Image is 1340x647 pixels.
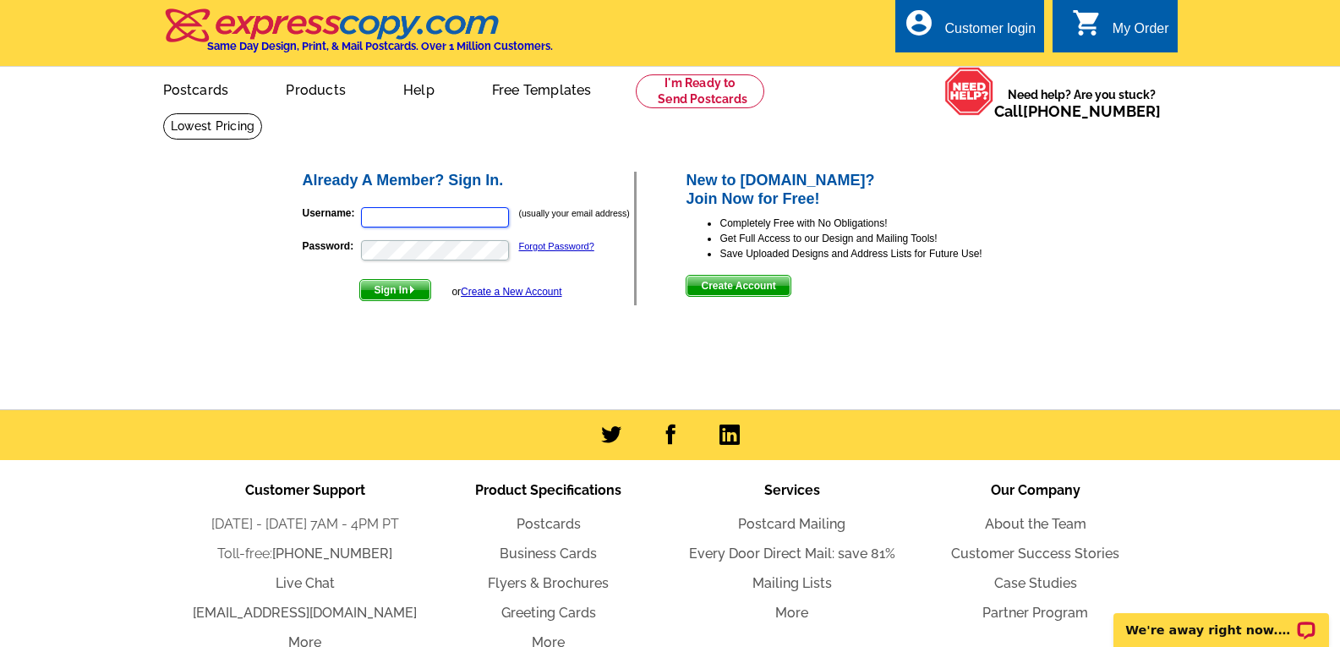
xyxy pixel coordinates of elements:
[136,69,256,108] a: Postcards
[686,172,1040,208] h2: New to [DOMAIN_NAME]? Join Now for Free!
[193,605,417,621] a: [EMAIL_ADDRESS][DOMAIN_NAME]
[276,575,335,591] a: Live Chat
[1102,594,1340,647] iframe: LiveChat chat widget
[519,208,630,218] small: (usually your email address)
[272,546,392,562] a: [PHONE_NUMBER]
[303,172,635,190] h2: Already A Member? Sign In.
[904,19,1036,40] a: account_circle Customer login
[1113,21,1169,45] div: My Order
[1072,8,1102,38] i: shopping_cart
[475,482,621,498] span: Product Specifications
[985,516,1086,532] a: About the Team
[451,284,561,299] div: or
[488,575,609,591] a: Flyers & Brochures
[303,206,359,221] label: Username:
[303,239,359,254] label: Password:
[501,605,596,621] a: Greeting Cards
[517,516,581,532] a: Postcards
[752,575,832,591] a: Mailing Lists
[689,546,895,562] a: Every Door Direct Mail: save 81%
[982,605,1088,621] a: Partner Program
[245,482,365,498] span: Customer Support
[519,241,594,251] a: Forgot Password?
[686,275,790,297] button: Create Account
[183,514,427,535] li: [DATE] - [DATE] 7AM - 4PM PT
[500,546,597,562] a: Business Cards
[951,546,1119,562] a: Customer Success Stories
[944,67,994,116] img: help
[994,575,1077,591] a: Case Studies
[764,482,820,498] span: Services
[904,8,934,38] i: account_circle
[719,216,1040,231] li: Completely Free with No Obligations!
[991,482,1080,498] span: Our Company
[775,605,808,621] a: More
[1023,102,1161,120] a: [PHONE_NUMBER]
[163,20,553,52] a: Same Day Design, Print, & Mail Postcards. Over 1 Million Customers.
[738,516,845,532] a: Postcard Mailing
[359,279,431,301] button: Sign In
[360,280,430,300] span: Sign In
[719,231,1040,246] li: Get Full Access to our Design and Mailing Tools!
[376,69,462,108] a: Help
[408,286,416,293] img: button-next-arrow-white.png
[183,544,427,564] li: Toll-free:
[994,102,1161,120] span: Call
[944,21,1036,45] div: Customer login
[207,40,553,52] h4: Same Day Design, Print, & Mail Postcards. Over 1 Million Customers.
[461,286,561,298] a: Create a New Account
[686,276,790,296] span: Create Account
[465,69,619,108] a: Free Templates
[259,69,373,108] a: Products
[994,86,1169,120] span: Need help? Are you stuck?
[719,246,1040,261] li: Save Uploaded Designs and Address Lists for Future Use!
[1072,19,1169,40] a: shopping_cart My Order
